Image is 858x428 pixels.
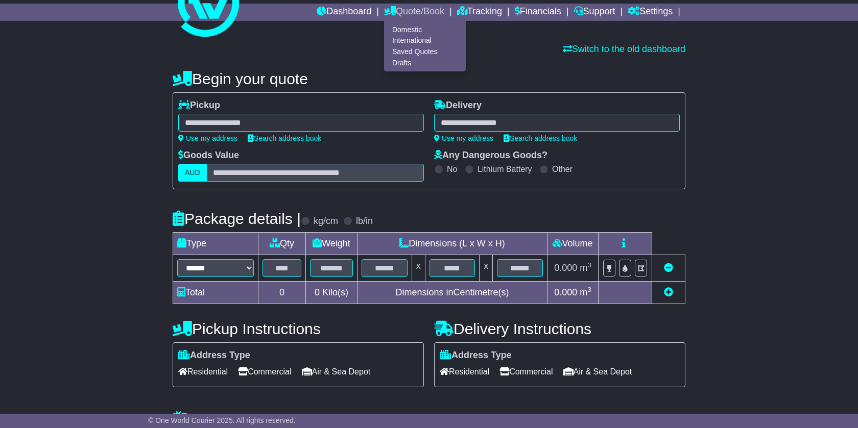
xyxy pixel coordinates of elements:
[412,255,425,282] td: x
[499,364,553,380] span: Commercial
[173,282,258,304] td: Total
[434,320,685,337] h4: Delivery Instructions
[173,320,424,337] h4: Pickup Instructions
[385,35,465,46] a: International
[580,287,591,297] span: m
[440,350,512,361] label: Address Type
[178,100,220,111] label: Pickup
[357,233,547,255] td: Dimensions (L x W x H)
[385,57,465,68] a: Drafts
[440,364,489,380] span: Residential
[515,4,561,21] a: Financials
[178,364,228,380] span: Residential
[457,4,502,21] a: Tracking
[587,286,591,293] sup: 3
[173,233,258,255] td: Type
[384,4,444,21] a: Quote/Book
[173,410,685,427] h4: Warranty & Insurance
[357,282,547,304] td: Dimensions in Centimetre(s)
[587,261,591,269] sup: 3
[315,287,320,297] span: 0
[563,44,685,54] a: Switch to the old dashboard
[563,364,632,380] span: Air & Sea Depot
[574,4,615,21] a: Support
[504,134,577,142] a: Search address book
[302,364,371,380] span: Air & Sea Depot
[447,164,457,174] label: No
[664,287,673,297] a: Add new item
[178,350,250,361] label: Address Type
[580,263,591,273] span: m
[434,100,482,111] label: Delivery
[385,24,465,35] a: Domestic
[317,4,371,21] a: Dashboard
[314,216,338,227] label: kg/cm
[547,233,598,255] td: Volume
[628,4,673,21] a: Settings
[306,282,357,304] td: Kilo(s)
[178,134,237,142] a: Use my address
[385,46,465,58] a: Saved Quotes
[248,134,321,142] a: Search address book
[173,70,685,87] h4: Begin your quote
[148,416,296,424] span: © One World Courier 2025. All rights reserved.
[664,263,673,273] a: Remove this item
[306,233,357,255] td: Weight
[554,263,577,273] span: 0.000
[258,233,306,255] td: Qty
[478,164,532,174] label: Lithium Battery
[434,134,493,142] a: Use my address
[178,164,207,182] label: AUD
[384,21,466,71] div: Quote/Book
[173,210,301,227] h4: Package details |
[178,150,239,161] label: Goods Value
[552,164,573,174] label: Other
[238,364,291,380] span: Commercial
[480,255,493,282] td: x
[554,287,577,297] span: 0.000
[356,216,373,227] label: lb/in
[434,150,547,161] label: Any Dangerous Goods?
[258,282,306,304] td: 0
